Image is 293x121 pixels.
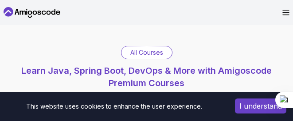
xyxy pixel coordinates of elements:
span: Learn Java, Spring Boot, DevOps & More with Amigoscode Premium Courses [21,65,272,88]
button: Open Menu [282,10,289,15]
p: All Courses [130,48,163,57]
div: This website uses cookies to enhance the user experience. [7,98,222,114]
button: Accept cookies [235,98,286,113]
